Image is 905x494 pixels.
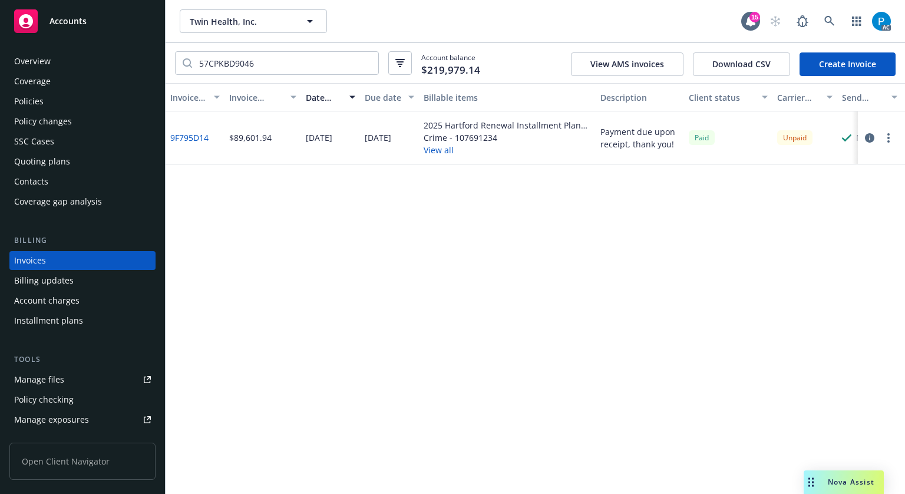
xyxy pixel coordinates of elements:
[842,91,884,104] div: Send result
[14,271,74,290] div: Billing updates
[9,92,156,111] a: Policies
[9,251,156,270] a: Invoices
[749,12,760,22] div: 15
[170,131,209,144] a: 9F795D14
[49,17,87,26] span: Accounts
[9,172,156,191] a: Contacts
[14,172,48,191] div: Contacts
[689,91,755,104] div: Client status
[9,112,156,131] a: Policy changes
[183,58,192,68] svg: Search
[845,9,868,33] a: Switch app
[837,83,902,111] button: Send result
[571,52,683,76] button: View AMS invoices
[800,52,896,76] a: Create Invoice
[9,370,156,389] a: Manage files
[14,430,91,449] div: Manage certificates
[9,235,156,246] div: Billing
[14,92,44,111] div: Policies
[600,126,679,150] div: Payment due upon receipt, thank you!
[791,9,814,33] a: Report a Bug
[419,83,596,111] button: Billable items
[777,130,812,145] div: Unpaid
[424,91,591,104] div: Billable items
[9,291,156,310] a: Account charges
[424,119,591,131] div: 2025 Hartford Renewal Installment Plan (Pkg/Auto/Umb/WC-Twin Health) - Down payment
[360,83,419,111] button: Due date
[14,251,46,270] div: Invoices
[9,443,156,480] span: Open Client Navigator
[192,52,378,74] input: Filter by keyword...
[424,144,591,156] button: View all
[772,83,837,111] button: Carrier status
[9,354,156,365] div: Tools
[14,370,64,389] div: Manage files
[9,5,156,38] a: Accounts
[693,52,790,76] button: Download CSV
[306,131,332,144] div: [DATE]
[301,83,360,111] button: Date issued
[14,291,80,310] div: Account charges
[804,470,818,494] div: Drag to move
[224,83,301,111] button: Invoice amount
[14,410,89,429] div: Manage exposures
[684,83,772,111] button: Client status
[9,132,156,151] a: SSC Cases
[421,62,480,78] span: $219,979.14
[9,192,156,211] a: Coverage gap analysis
[764,9,787,33] a: Start snowing
[9,152,156,171] a: Quoting plans
[9,72,156,91] a: Coverage
[170,91,207,104] div: Invoice ID
[166,83,224,111] button: Invoice ID
[596,83,684,111] button: Description
[818,9,841,33] a: Search
[180,9,327,33] button: Twin Health, Inc.
[828,477,874,487] span: Nova Assist
[306,91,342,104] div: Date issued
[9,271,156,290] a: Billing updates
[9,311,156,330] a: Installment plans
[424,131,591,144] div: Crime - 107691234
[600,91,679,104] div: Description
[14,132,54,151] div: SSC Cases
[365,131,391,144] div: [DATE]
[689,130,715,145] div: Paid
[229,91,283,104] div: Invoice amount
[14,52,51,71] div: Overview
[421,52,480,74] span: Account balance
[14,152,70,171] div: Quoting plans
[365,91,401,104] div: Due date
[777,91,820,104] div: Carrier status
[14,192,102,211] div: Coverage gap analysis
[14,112,72,131] div: Policy changes
[9,430,156,449] a: Manage certificates
[14,72,51,91] div: Coverage
[9,410,156,429] a: Manage exposures
[872,12,891,31] img: photo
[190,15,292,28] span: Twin Health, Inc.
[9,390,156,409] a: Policy checking
[9,52,156,71] a: Overview
[14,311,83,330] div: Installment plans
[14,390,74,409] div: Policy checking
[229,131,272,144] div: $89,601.94
[804,470,884,494] button: Nova Assist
